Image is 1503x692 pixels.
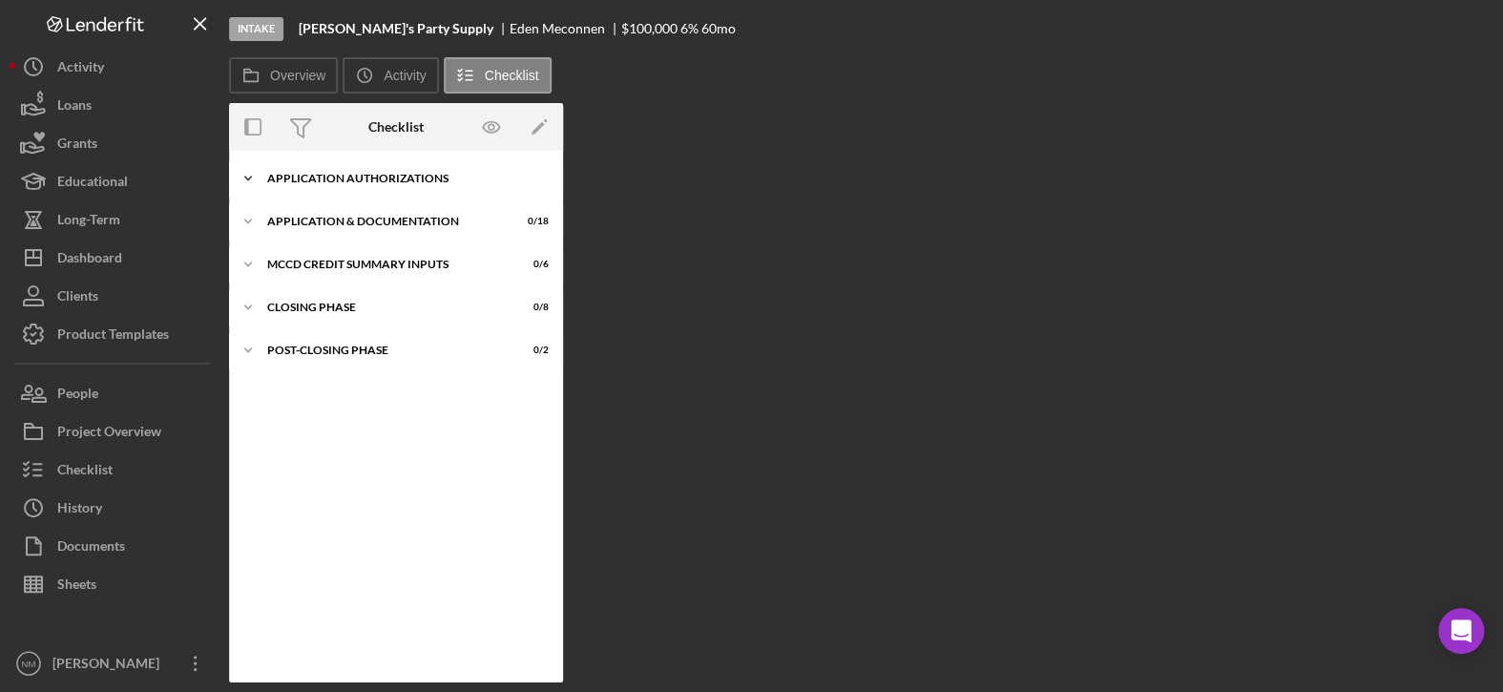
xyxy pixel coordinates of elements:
div: 0 / 6 [514,259,549,270]
label: Activity [384,68,426,83]
div: Eden Meconnen [510,21,621,36]
div: 0 / 2 [514,345,549,356]
label: Overview [270,68,325,83]
div: Long-Term [57,200,120,243]
div: Clients [57,277,98,320]
div: Loans [57,86,92,129]
button: Checklist [10,451,219,489]
div: Checklist [368,119,424,135]
button: Clients [10,277,219,315]
div: Documents [57,527,125,570]
button: Project Overview [10,412,219,451]
div: Project Overview [57,412,161,455]
div: Post-Closing Phase [267,345,501,356]
div: Dashboard [57,239,122,282]
button: Activity [10,48,219,86]
div: Product Templates [57,315,169,358]
button: Sheets [10,565,219,603]
b: [PERSON_NAME]'s Party Supply [299,21,493,36]
div: [PERSON_NAME] [48,644,172,687]
button: History [10,489,219,527]
div: Educational [57,162,128,205]
div: 60 mo [701,21,736,36]
div: Open Intercom Messenger [1438,608,1484,654]
div: MCCD Credit Summary Inputs [267,259,501,270]
div: 6 % [680,21,699,36]
div: People [57,374,98,417]
div: 0 / 18 [514,216,549,227]
div: Intake [229,17,283,41]
span: $100,000 [621,20,678,36]
button: Long-Term [10,200,219,239]
button: Grants [10,124,219,162]
button: Overview [229,57,338,94]
div: Closing Phase [267,302,501,313]
div: 0 / 8 [514,302,549,313]
button: Product Templates [10,315,219,353]
button: People [10,374,219,412]
div: Application Authorizations [267,173,539,184]
button: Documents [10,527,219,565]
div: Application & Documentation [267,216,501,227]
div: Grants [57,124,97,167]
div: Activity [57,48,104,91]
button: Educational [10,162,219,200]
div: Checklist [57,451,113,493]
button: Dashboard [10,239,219,277]
button: NM[PERSON_NAME] [10,644,219,682]
div: Sheets [57,565,96,608]
button: Activity [343,57,438,94]
label: Checklist [485,68,539,83]
button: Loans [10,86,219,124]
button: Checklist [444,57,552,94]
div: History [57,489,102,532]
text: NM [22,659,36,669]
